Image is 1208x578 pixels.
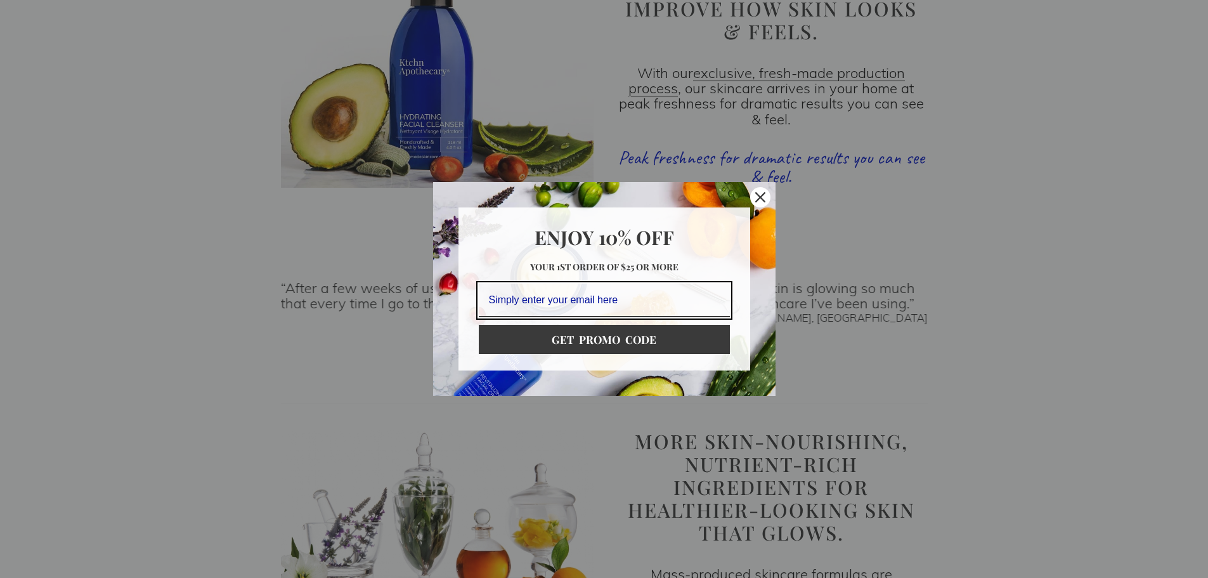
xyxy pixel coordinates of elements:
button: GET PROMO CODE [479,325,730,354]
strong: Your 1st order of $25 or more [530,261,679,273]
button: Close [745,182,776,213]
svg: close icon [755,192,765,202]
input: Email field [479,284,730,317]
strong: Enjoy 10% OFF [535,225,674,250]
